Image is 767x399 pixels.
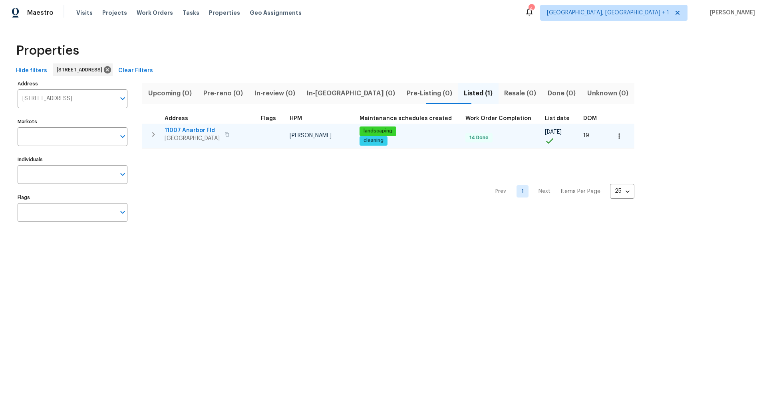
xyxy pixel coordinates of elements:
[306,88,396,99] span: In-[GEOGRAPHIC_DATA] (0)
[547,88,577,99] span: Done (0)
[117,131,128,142] button: Open
[405,88,453,99] span: Pre-Listing (0)
[165,116,188,121] span: Address
[165,126,220,134] span: 11007 Anarbor Fld
[209,9,240,17] span: Properties
[250,9,302,17] span: Geo Assignments
[53,63,113,76] div: [STREET_ADDRESS]
[57,66,105,74] span: [STREET_ADDRESS]
[253,88,296,99] span: In-review (0)
[463,88,494,99] span: Listed (1)
[517,185,529,198] a: Goto page 1
[165,134,220,142] span: [GEOGRAPHIC_DATA]
[586,88,630,99] span: Unknown (0)
[529,5,534,13] div: 4
[545,116,570,121] span: List date
[115,63,156,78] button: Clear Filters
[118,66,153,76] span: Clear Filters
[137,9,173,17] span: Work Orders
[18,81,127,86] label: Address
[102,9,127,17] span: Projects
[18,157,127,162] label: Individuals
[466,134,492,141] span: 14 Done
[290,133,332,138] span: [PERSON_NAME]
[360,128,395,134] span: landscaping
[16,47,79,55] span: Properties
[583,133,589,138] span: 19
[117,93,128,104] button: Open
[465,116,531,121] span: Work Order Completion
[27,9,54,17] span: Maestro
[503,88,537,99] span: Resale (0)
[290,116,302,121] span: HPM
[488,153,634,230] nav: Pagination Navigation
[560,188,600,196] p: Items Per Page
[147,88,193,99] span: Upcoming (0)
[261,116,276,121] span: Flags
[360,116,452,121] span: Maintenance schedules created
[360,137,387,144] span: cleaning
[583,116,597,121] span: DOM
[610,181,634,201] div: 25
[117,207,128,218] button: Open
[18,119,127,124] label: Markets
[117,169,128,180] button: Open
[707,9,755,17] span: [PERSON_NAME]
[13,63,50,78] button: Hide filters
[545,129,562,135] span: [DATE]
[18,195,127,200] label: Flags
[547,9,669,17] span: [GEOGRAPHIC_DATA], [GEOGRAPHIC_DATA] + 1
[183,10,199,16] span: Tasks
[76,9,93,17] span: Visits
[202,88,244,99] span: Pre-reno (0)
[16,66,47,76] span: Hide filters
